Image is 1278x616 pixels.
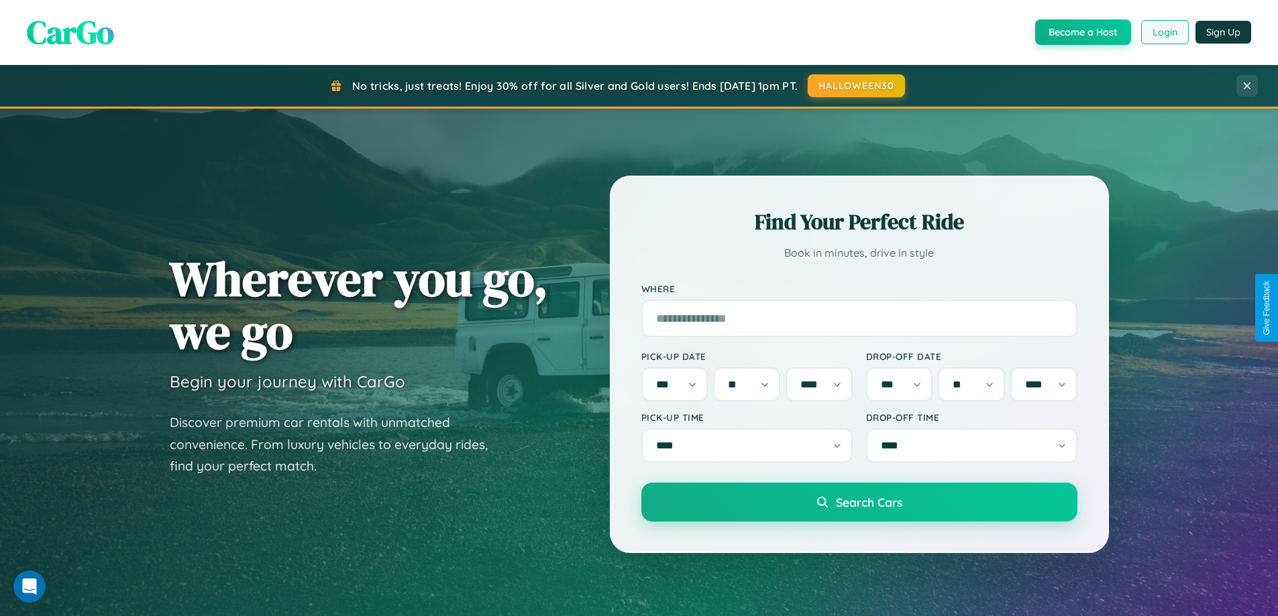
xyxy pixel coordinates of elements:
[1035,19,1131,45] button: Become a Host
[352,79,798,93] span: No tricks, just treats! Enjoy 30% off for all Silver and Gold users! Ends [DATE] 1pm PT.
[641,207,1077,237] h2: Find Your Perfect Ride
[27,10,114,54] span: CarGo
[836,495,902,509] span: Search Cars
[170,252,548,358] h1: Wherever you go, we go
[641,483,1077,521] button: Search Cars
[1195,21,1251,44] button: Sign Up
[170,412,505,477] p: Discover premium car rentals with unmatched convenience. From luxury vehicles to everyday rides, ...
[170,371,405,391] h3: Begin your journey with CarGo
[641,412,853,423] label: Pick-up Time
[13,570,46,603] iframe: Intercom live chat
[641,243,1077,263] p: Book in minutes, drive in style
[1141,20,1189,44] button: Login
[1262,281,1271,335] div: Give Feedback
[808,74,905,97] button: HALLOWEEN30
[641,351,853,362] label: Pick-up Date
[866,412,1077,423] label: Drop-off Time
[641,283,1077,294] label: Where
[866,351,1077,362] label: Drop-off Date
